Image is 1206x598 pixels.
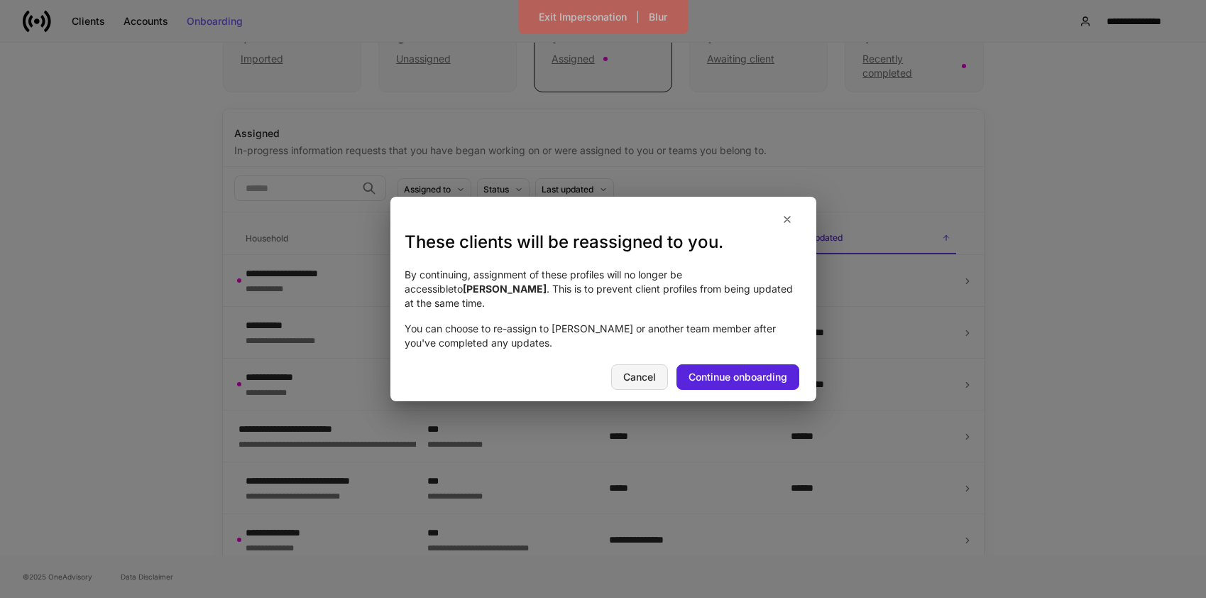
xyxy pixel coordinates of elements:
div: Cancel [623,372,656,382]
p: You can choose to re-assign to [PERSON_NAME] or another team member after you've completed any up... [405,322,802,350]
button: Cancel [611,364,668,390]
div: Continue onboarding [689,372,787,382]
div: Blur [649,12,667,22]
p: By continuing, assignment of these profiles will no longer be accessible to . This is to prevent ... [405,268,802,310]
strong: [PERSON_NAME] [463,283,547,295]
h3: These clients will be reassigned to you. [405,231,802,254]
button: Continue onboarding [676,364,799,390]
div: Exit Impersonation [539,12,627,22]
